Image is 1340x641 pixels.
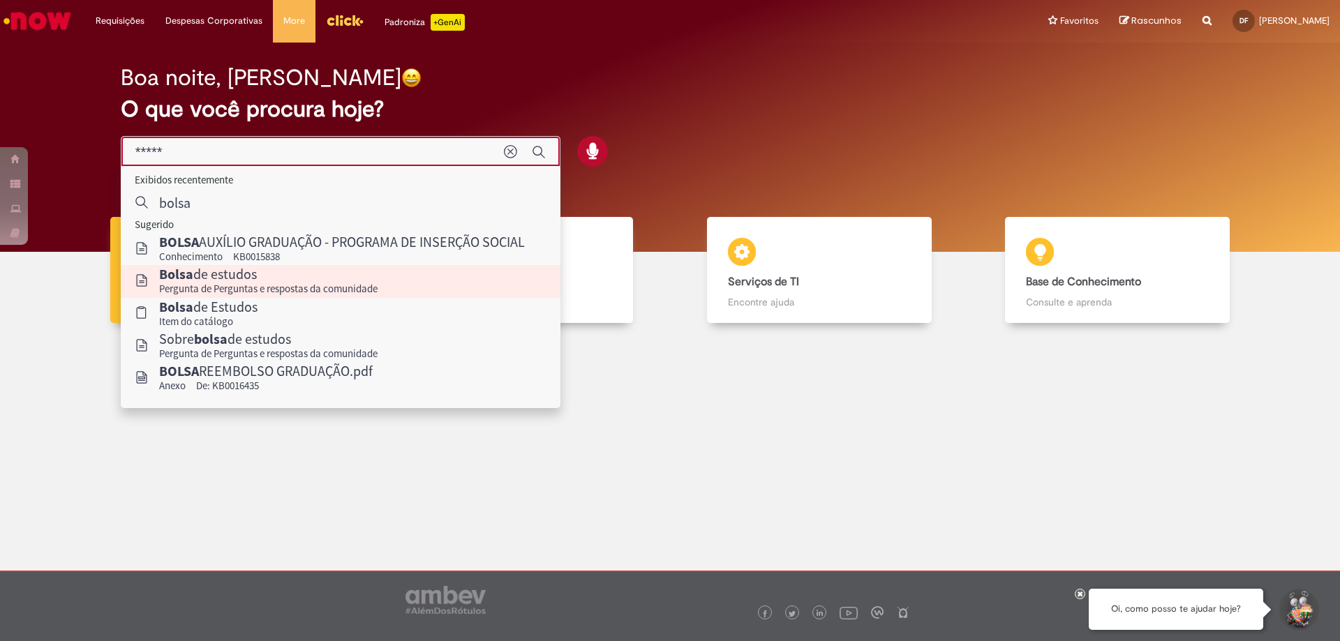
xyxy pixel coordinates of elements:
[401,68,422,88] img: happy-face.png
[1060,14,1099,28] span: Favoritos
[1131,14,1182,27] span: Rascunhos
[728,295,911,309] p: Encontre ajuda
[405,586,486,614] img: logo_footer_ambev_rotulo_gray.png
[1089,589,1263,630] div: Oi, como posso te ajudar hoje?
[73,217,372,324] a: Tirar dúvidas Tirar dúvidas com Lupi Assist e Gen Ai
[817,610,824,618] img: logo_footer_linkedin.png
[326,10,364,31] img: click_logo_yellow_360x200.png
[840,603,858,621] img: logo_footer_youtube.png
[789,610,796,617] img: logo_footer_twitter.png
[728,275,799,289] b: Serviços de TI
[385,14,465,31] div: Padroniza
[121,66,401,90] h2: Boa noite, [PERSON_NAME]
[121,97,1220,121] h2: O que você procura hoje?
[1026,295,1209,309] p: Consulte e aprenda
[1,7,73,35] img: ServiceNow
[1026,275,1141,289] b: Base de Conhecimento
[871,606,884,619] img: logo_footer_workplace.png
[96,14,144,28] span: Requisições
[431,14,465,31] p: +GenAi
[969,217,1267,324] a: Base de Conhecimento Consulte e aprenda
[1239,16,1248,25] span: DF
[283,14,305,28] span: More
[1259,15,1330,27] span: [PERSON_NAME]
[165,14,262,28] span: Despesas Corporativas
[1277,589,1319,631] button: Iniciar Conversa de Suporte
[670,217,969,324] a: Serviços de TI Encontre ajuda
[1119,15,1182,28] a: Rascunhos
[897,606,909,619] img: logo_footer_naosei.png
[761,610,768,617] img: logo_footer_facebook.png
